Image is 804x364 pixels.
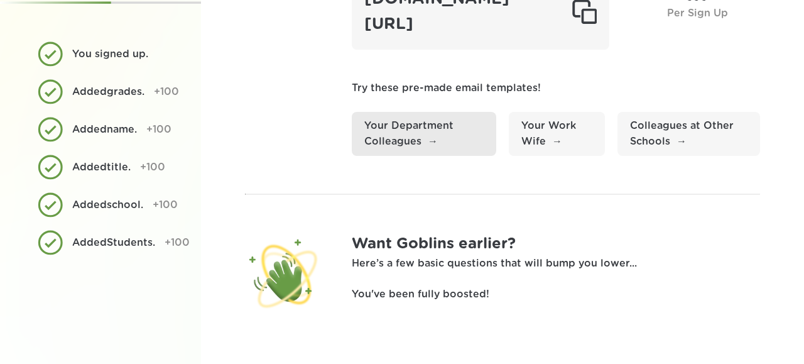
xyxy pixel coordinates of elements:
p: Here’s a few basic questions that will bump you lower... [352,256,760,272]
div: Added Students . [72,235,155,251]
h1: Want Goblins earlier? [352,233,760,256]
div: You signed up. [72,47,154,62]
p: Try these pre-made email templates! [352,80,760,96]
div: +100 [165,235,190,251]
div: +100 [146,122,171,138]
a: Your Department Colleagues [352,112,496,156]
div: Added grades . [72,84,144,100]
a: Your Work Wife [509,112,605,156]
div: Added title . [72,160,131,175]
a: Colleagues at Other Schools [617,112,760,156]
p: You've been fully boosted! [352,287,760,302]
div: +100 [140,160,165,175]
div: +100 [153,197,178,213]
div: +100 [154,84,179,100]
div: Added name . [72,122,137,138]
span: Per Sign Up [667,8,728,18]
div: Added school . [72,197,143,213]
